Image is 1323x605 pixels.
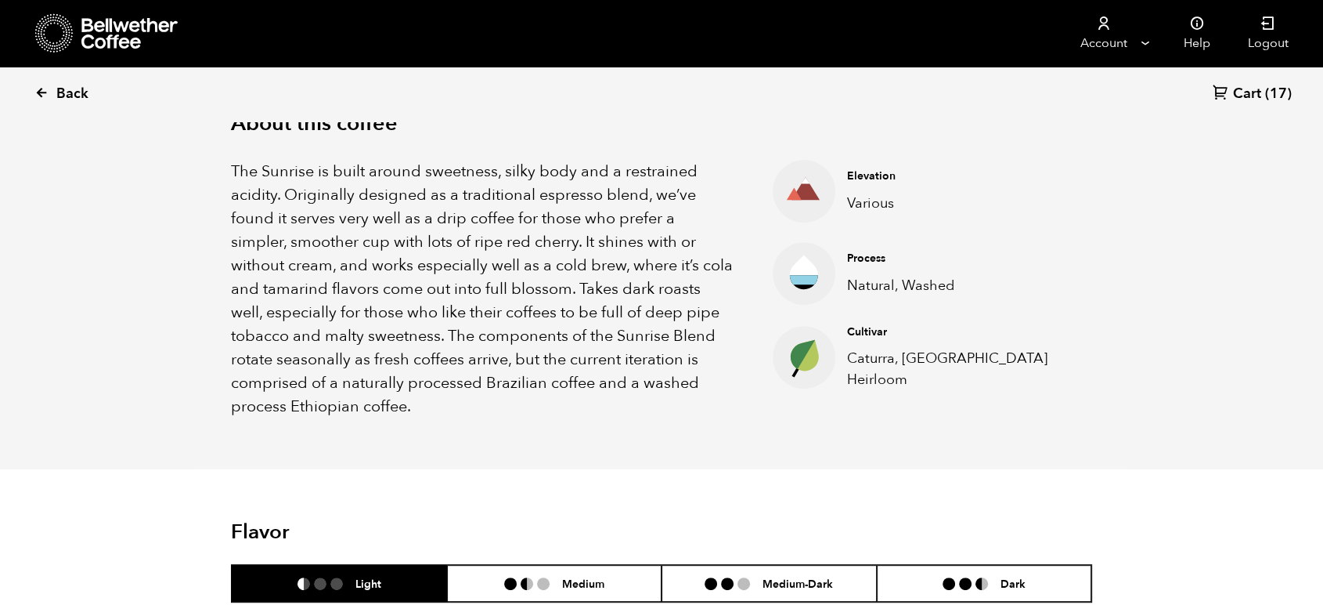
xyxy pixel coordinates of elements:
span: Back [56,85,88,103]
p: Caturra, [GEOGRAPHIC_DATA] Heirloom [847,348,1068,390]
a: Cart (17) [1213,84,1292,105]
h4: Process [847,251,1068,266]
h2: About this coffee [231,111,1092,136]
h4: Cultivar [847,324,1068,340]
h6: Medium [562,577,604,590]
span: (17) [1265,85,1292,103]
h2: Flavor [231,520,518,545]
h4: Elevation [847,168,1068,184]
h6: Dark [1000,577,1026,590]
h6: Medium-Dark [762,577,833,590]
p: Natural, Washed [847,275,1068,296]
h6: Light [355,577,381,590]
p: The Sunrise is built around sweetness, silky body and a restrained acidity. Originally designed a... [231,160,734,418]
p: Various [847,193,1068,214]
span: Cart [1233,85,1261,103]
